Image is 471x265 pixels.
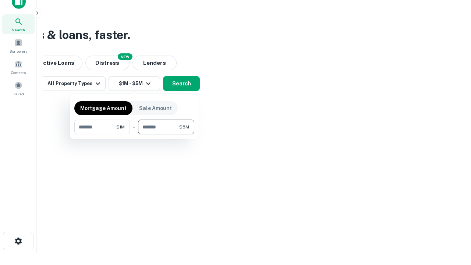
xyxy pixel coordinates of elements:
[434,206,471,241] iframe: Chat Widget
[139,104,172,112] p: Sale Amount
[116,124,125,130] span: $1M
[80,104,127,112] p: Mortgage Amount
[179,124,189,130] span: $5M
[133,120,135,134] div: -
